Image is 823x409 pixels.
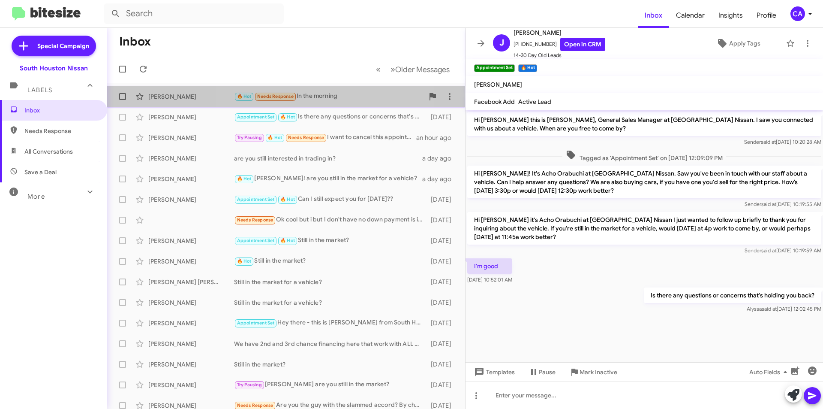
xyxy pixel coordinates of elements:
div: Ok cool but i but I don't have no down payment is it still 0 down [234,215,427,225]
span: Pause [539,364,556,380]
div: [DATE] [427,298,458,307]
span: Sender [DATE] 10:19:59 AM [745,247,821,254]
div: [PERSON_NAME] [148,113,234,121]
div: an hour ago [416,133,458,142]
div: [PERSON_NAME] [148,195,234,204]
span: J [499,36,504,50]
div: [PERSON_NAME]! are you still in the market for a vehicle? [234,174,422,184]
span: Appointment Set [237,238,275,243]
span: Needs Response [257,94,294,99]
span: Appointment Set [237,320,275,326]
div: [PERSON_NAME] [148,133,234,142]
span: 14-30 Day Old Leads [514,51,605,60]
span: Sender [DATE] 10:20:28 AM [744,139,821,145]
div: Still in the market? [234,256,427,266]
div: [PERSON_NAME] [148,154,234,163]
span: 🔥 Hot [237,258,252,264]
div: [PERSON_NAME] are you still in the market? [234,380,427,390]
span: Labels [27,86,52,94]
span: Templates [472,364,515,380]
span: Appointment Set [237,114,275,120]
a: Profile [750,3,783,28]
button: Apply Tags [694,36,782,51]
span: Facebook Add [474,98,515,106]
span: Save a Deal [24,168,57,176]
button: Auto Fields [742,364,797,380]
div: a day ago [422,175,458,183]
div: Still in the market? [234,236,427,245]
button: Mark Inactive [562,364,624,380]
button: Previous [371,61,386,78]
small: Appointment Set [474,64,515,72]
span: 🔥 Hot [280,197,295,202]
span: Alyssa [DATE] 12:02:45 PM [747,306,821,312]
div: [DATE] [427,257,458,266]
span: Try Pausing [237,135,262,140]
nav: Page navigation example [371,61,455,78]
button: Next [385,61,455,78]
span: Needs Response [288,135,324,140]
span: [PERSON_NAME] [514,27,605,38]
span: Needs Response [24,127,97,135]
span: Tagged as 'Appointment Set' on [DATE] 12:09:09 PM [562,150,726,162]
div: a day ago [422,154,458,163]
div: [PERSON_NAME] [148,298,234,307]
div: [DATE] [427,381,458,389]
div: are you still interested in trading in? [234,154,422,163]
div: South Houston Nissan [20,64,88,73]
p: I'm good [467,258,512,274]
div: CA [790,6,805,21]
span: Special Campaign [37,42,89,50]
div: Still in the market? [234,360,427,369]
div: [DATE] [427,216,458,224]
span: said at [761,201,776,207]
div: [PERSON_NAME] [148,175,234,183]
div: [PERSON_NAME] [PERSON_NAME] [148,278,234,286]
span: Older Messages [395,65,450,74]
a: Insights [712,3,750,28]
div: [PERSON_NAME] [148,360,234,369]
div: [PERSON_NAME] [148,319,234,327]
div: Still in the market for a vehicle? [234,298,427,307]
div: [PERSON_NAME] [148,339,234,348]
div: [DATE] [427,360,458,369]
div: I want to cancel this appointment [234,133,416,142]
a: Special Campaign [12,36,96,56]
span: Active Lead [518,98,551,106]
p: Hi [PERSON_NAME] this is [PERSON_NAME], General Sales Manager at [GEOGRAPHIC_DATA] Nissan. I saw ... [467,112,821,136]
span: 🔥 Hot [267,135,282,140]
p: Hi [PERSON_NAME]! It's Acho Orabuchi at [GEOGRAPHIC_DATA] Nissan. Saw you've been in touch with o... [467,166,821,198]
span: [PERSON_NAME] [474,81,522,88]
span: Try Pausing [237,382,262,388]
span: [DATE] 10:52:01 AM [467,276,512,283]
span: Sender [DATE] 10:19:55 AM [745,201,821,207]
div: [DATE] [427,113,458,121]
span: said at [761,247,776,254]
div: Still in the market for a vehicle? [234,278,427,286]
button: Templates [466,364,522,380]
a: Calendar [669,3,712,28]
span: Appointment Set [237,197,275,202]
input: Search [104,3,284,24]
div: [DATE] [427,319,458,327]
span: « [376,64,381,75]
a: Open in CRM [560,38,605,51]
span: said at [761,139,776,145]
span: Mark Inactive [580,364,617,380]
a: Inbox [638,3,669,28]
span: 🔥 Hot [237,94,252,99]
span: More [27,193,45,200]
div: [PERSON_NAME] [148,381,234,389]
div: Is there any questions or concerns that's holding you back? [234,112,427,122]
div: [DATE] [427,339,458,348]
h1: Inbox [119,35,151,48]
button: CA [783,6,814,21]
div: [PERSON_NAME] [148,257,234,266]
span: Apply Tags [729,36,760,51]
span: All Conversations [24,147,73,156]
span: 🔥 Hot [280,238,295,243]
